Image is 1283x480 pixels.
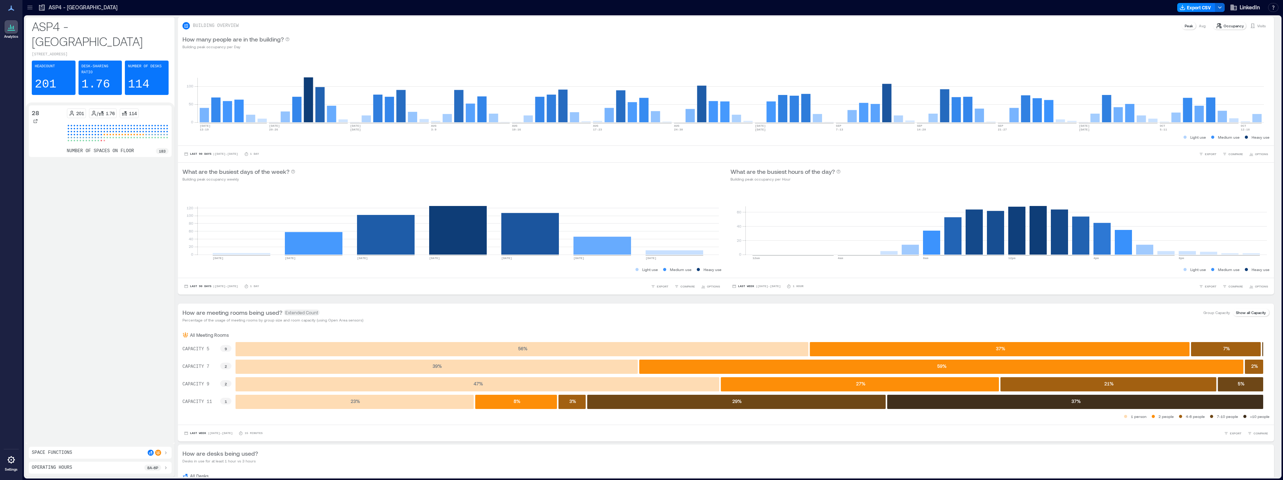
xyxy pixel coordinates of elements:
[182,35,284,44] p: How many people are in the building?
[917,128,926,131] text: 14-20
[836,128,843,131] text: 7-13
[1079,128,1090,131] text: [DATE]
[32,108,39,117] p: 28
[49,4,117,11] p: ASP4 - [GEOGRAPHIC_DATA]
[642,267,658,273] p: Light use
[673,283,696,290] button: COMPARE
[1252,134,1270,140] p: Heavy use
[187,84,193,88] tspan: 100
[1247,150,1270,158] button: OPTIONS
[182,317,363,323] p: Percentage of the usage of meeting rooms by group size and room capacity (using Open Area sensors)
[1255,284,1268,289] span: OPTIONS
[649,283,670,290] button: EXPORT
[191,120,193,124] tspan: 0
[1253,431,1268,436] span: COMPARE
[81,77,110,92] p: 1.76
[699,283,722,290] button: OPTIONS
[1186,413,1205,419] p: 4-6 people
[937,363,947,369] text: 59 %
[739,252,741,256] tspan: 0
[593,124,599,127] text: AUG
[1240,4,1260,11] span: LinkedIn
[431,128,437,131] text: 3-9
[1197,283,1218,290] button: EXPORT
[182,176,295,182] p: Building peak occupancy weekly
[284,310,320,316] span: Extended Count
[1218,267,1240,273] p: Medium use
[1177,3,1215,12] button: Export CSV
[1131,413,1147,419] p: 1 person
[1247,283,1270,290] button: OPTIONS
[1251,363,1258,369] text: 2 %
[250,284,259,289] p: 1 Day
[244,431,262,436] p: 15 minutes
[147,465,158,471] p: 8a - 6p
[657,284,668,289] span: EXPORT
[193,23,239,29] p: BUILDING OVERVIEW
[433,363,442,369] text: 39 %
[1230,431,1242,436] span: EXPORT
[269,128,278,131] text: 20-26
[836,124,842,127] text: SEP
[1228,1,1262,13] button: LinkedIn
[182,382,209,387] text: CAPACITY 9
[704,267,722,273] p: Heavy use
[285,256,296,260] text: [DATE]
[755,128,766,131] text: [DATE]
[998,128,1007,131] text: 21-27
[1221,150,1244,158] button: COMPARE
[730,167,835,176] p: What are the busiest hours of the day?
[1250,413,1270,419] p: >10 people
[474,381,483,386] text: 47 %
[1241,128,1250,131] text: 12-18
[501,256,512,260] text: [DATE]
[213,256,224,260] text: [DATE]
[106,110,115,116] p: 1.76
[190,473,209,479] p: All Desks
[1224,23,1244,29] p: Occupancy
[1223,346,1230,351] text: 7 %
[674,124,680,127] text: AUG
[187,213,193,218] tspan: 100
[737,224,741,228] tspan: 40
[1199,23,1206,29] p: Avg
[67,148,134,154] p: number of spaces on floor
[755,124,766,127] text: [DATE]
[32,465,72,471] p: Operating Hours
[514,399,520,404] text: 8 %
[996,346,1005,351] text: 37 %
[187,206,193,210] tspan: 120
[737,238,741,243] tspan: 20
[1159,413,1174,419] p: 2 people
[1160,128,1167,131] text: 5-11
[1197,150,1218,158] button: EXPORT
[1222,430,1243,437] button: EXPORT
[518,346,527,351] text: 56 %
[2,18,21,41] a: Analytics
[1160,124,1166,127] text: OCT
[593,128,602,131] text: 17-23
[182,430,234,437] button: Last Week |[DATE]-[DATE]
[1205,284,1216,289] span: EXPORT
[674,128,683,131] text: 24-30
[357,256,368,260] text: [DATE]
[512,124,518,127] text: AUG
[81,64,119,76] p: Desk-sharing ratio
[998,124,1003,127] text: SEP
[350,124,361,127] text: [DATE]
[189,221,193,225] tspan: 80
[1246,430,1270,437] button: COMPARE
[182,167,289,176] p: What are the busiest days of the week?
[1217,413,1238,419] p: 7-10 people
[182,399,212,404] text: CAPACITY 11
[129,110,137,116] p: 114
[182,364,209,369] text: CAPACITY 7
[1104,381,1114,386] text: 21 %
[182,449,258,458] p: How are desks being used?
[1179,256,1184,260] text: 8pm
[1255,152,1268,156] span: OPTIONS
[838,256,843,260] text: 4am
[1236,310,1266,316] p: Show all Capacity
[182,44,290,50] p: Building peak occupancy per Day
[730,283,782,290] button: Last Week |[DATE]-[DATE]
